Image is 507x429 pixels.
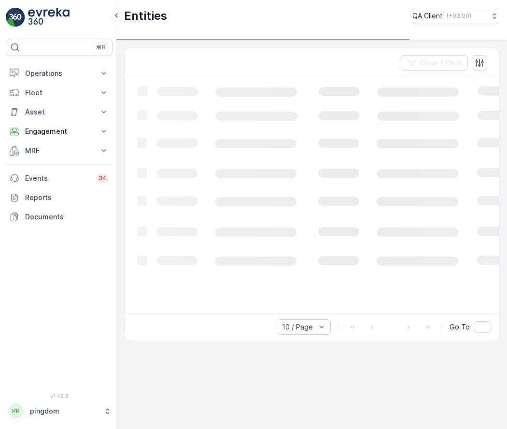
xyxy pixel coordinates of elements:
p: Documents [25,212,109,222]
p: MRF [25,146,93,156]
button: QA Client(+03:00) [412,8,499,24]
img: logo [6,8,25,27]
button: Fleet [6,83,113,102]
p: Entities [124,8,167,24]
button: Clear Filters [401,55,468,71]
button: Engagement [6,122,113,141]
p: Fleet [25,88,93,98]
p: Clear Filters [420,58,462,68]
p: QA Client [412,11,443,21]
a: Events34 [6,169,113,188]
button: Asset [6,102,113,122]
a: Documents [6,207,113,227]
p: ( +03:00 ) [447,12,471,20]
p: Operations [25,69,93,78]
a: Reports [6,188,113,207]
p: Events [25,173,91,183]
span: v 1.49.2 [6,393,113,399]
button: MRF [6,141,113,160]
p: Asset [25,107,93,117]
img: logo_light-DOdMpM7g.png [28,8,70,27]
p: pingdom [30,406,99,416]
span: Go To [450,322,470,332]
p: Engagement [25,127,93,136]
p: ⌘B [96,43,106,51]
button: Operations [6,64,113,83]
div: PP [8,403,24,419]
p: Reports [25,193,109,202]
button: PPpingdom [6,401,113,421]
p: 34 [99,174,107,182]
